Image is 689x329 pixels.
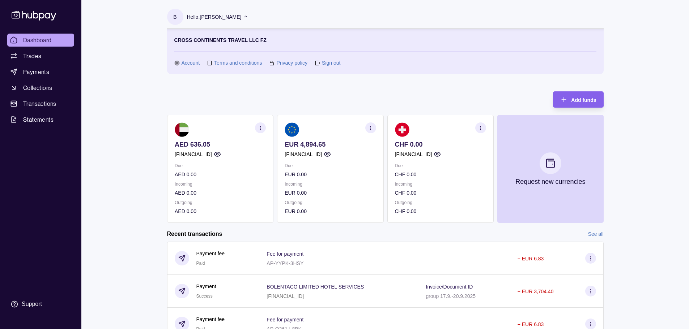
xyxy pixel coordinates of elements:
[23,115,54,124] span: Statements
[174,36,267,44] p: CROSS CONTINENTS TRAVEL LLC FZ
[175,189,266,197] p: AED 0.00
[285,162,376,170] p: Due
[285,189,376,197] p: EUR 0.00
[553,91,603,108] button: Add funds
[395,180,486,188] p: Incoming
[285,170,376,178] p: EUR 0.00
[175,180,266,188] p: Incoming
[267,284,364,290] p: BOLENTACO LIMITED HOTEL SERVICES
[214,59,262,67] a: Terms and conditions
[395,140,486,148] p: CHF 0.00
[23,99,56,108] span: Transactions
[22,300,42,308] div: Support
[515,178,585,186] p: Request new currencies
[518,289,554,294] p: − EUR 3,704.40
[267,293,304,299] p: [FINANCIAL_ID]
[175,170,266,178] p: AED 0.00
[395,150,432,158] p: [FINANCIAL_ID]
[395,207,486,215] p: CHF 0.00
[175,122,189,137] img: ae
[395,199,486,207] p: Outgoing
[7,49,74,62] a: Trades
[7,81,74,94] a: Collections
[518,321,544,327] p: − EUR 6.83
[23,36,52,44] span: Dashboard
[267,317,303,322] p: Fee for payment
[7,34,74,47] a: Dashboard
[285,150,322,158] p: [FINANCIAL_ID]
[285,122,299,137] img: eu
[7,296,74,312] a: Support
[196,315,225,323] p: Payment fee
[23,52,41,60] span: Trades
[7,65,74,78] a: Payments
[285,180,376,188] p: Incoming
[518,256,544,261] p: − EUR 6.83
[23,83,52,92] span: Collections
[23,68,49,76] span: Payments
[175,150,212,158] p: [FINANCIAL_ID]
[426,293,476,299] p: group 17.9.-20.9.2025
[196,250,225,257] p: Payment fee
[175,162,266,170] p: Due
[267,260,303,266] p: AP-YYPK-3HSY
[196,261,205,266] span: Paid
[588,230,604,238] a: See all
[395,170,486,178] p: CHF 0.00
[196,282,216,290] p: Payment
[173,13,176,21] p: B
[187,13,242,21] p: Hello, [PERSON_NAME]
[7,113,74,126] a: Statements
[395,162,486,170] p: Due
[175,140,266,148] p: AED 636.05
[167,230,222,238] h2: Recent transactions
[267,251,303,257] p: Fee for payment
[182,59,200,67] a: Account
[7,97,74,110] a: Transactions
[571,97,596,103] span: Add funds
[395,189,486,197] p: CHF 0.00
[285,140,376,148] p: EUR 4,894.65
[196,294,213,299] span: Success
[322,59,340,67] a: Sign out
[285,207,376,215] p: EUR 0.00
[395,122,409,137] img: ch
[175,207,266,215] p: AED 0.00
[276,59,307,67] a: Privacy policy
[175,199,266,207] p: Outgoing
[497,115,603,223] button: Request new currencies
[426,284,473,290] p: Invoice/Document ID
[285,199,376,207] p: Outgoing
